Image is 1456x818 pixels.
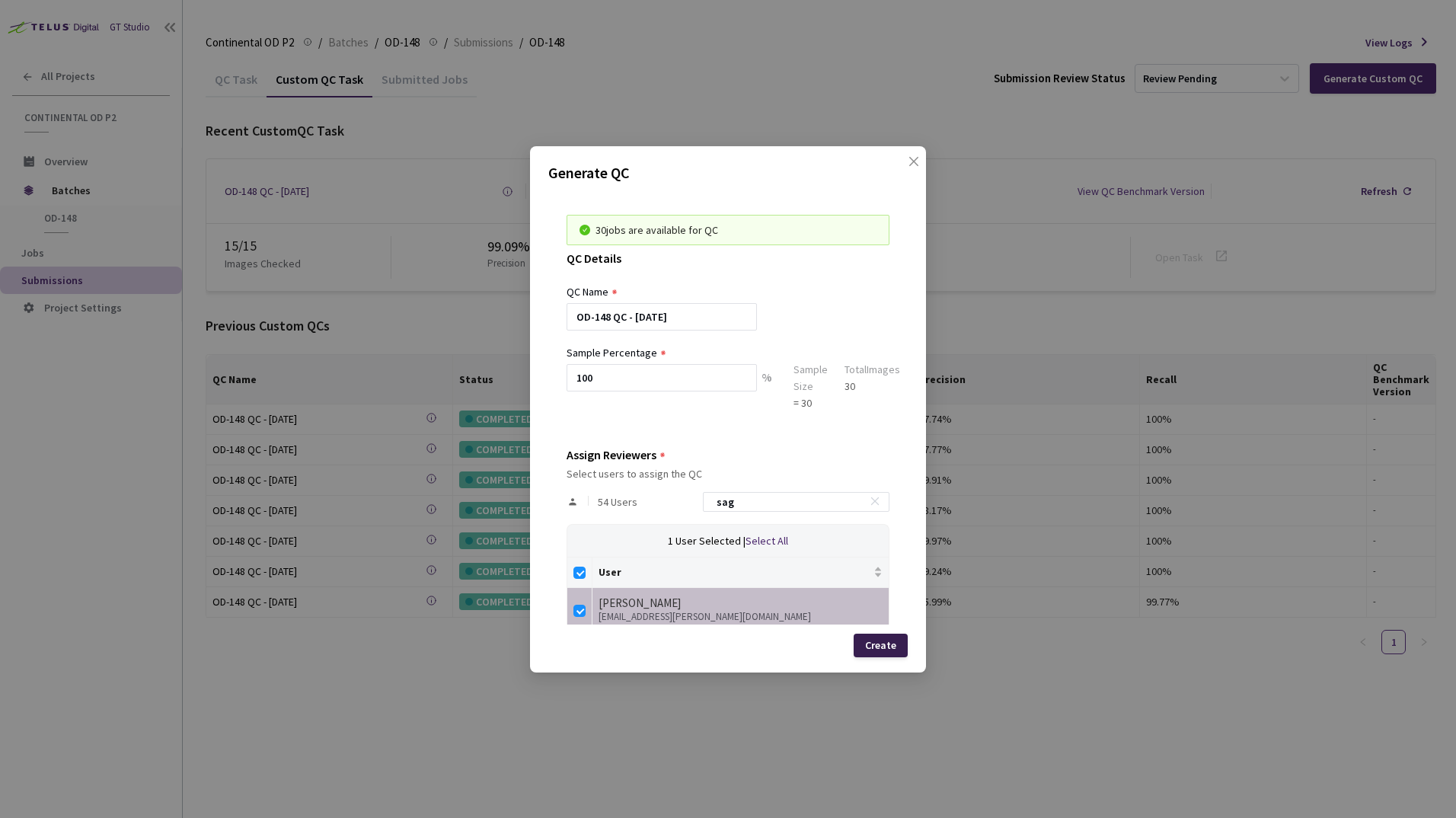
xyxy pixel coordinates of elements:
div: QC Details [567,251,889,283]
input: e.g. 10 [567,364,757,391]
span: close [908,155,920,198]
th: User [592,558,889,588]
div: Total Images [845,361,900,378]
p: Generate QC [548,161,908,184]
input: Search [707,493,870,511]
div: QC Name [567,283,608,300]
div: Assign Reviewers [567,448,656,462]
div: 30 [845,378,900,395]
div: = 30 [793,395,828,411]
span: 1 User Selected | [668,534,746,548]
div: [EMAIL_ADDRESS][PERSON_NAME][DOMAIN_NAME] [599,612,883,622]
div: 30 jobs are available for QC [595,222,877,238]
span: check-circle [580,225,590,235]
div: Sample Percentage [567,344,657,361]
div: [PERSON_NAME] [599,594,883,612]
span: 54 Users [598,496,637,508]
div: % [757,364,777,411]
div: Create [865,639,896,651]
div: Sample Size [793,361,828,395]
div: Select users to assign the QC [567,468,889,480]
button: Close [892,155,917,180]
span: Select All [746,534,788,548]
span: User [599,566,870,578]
